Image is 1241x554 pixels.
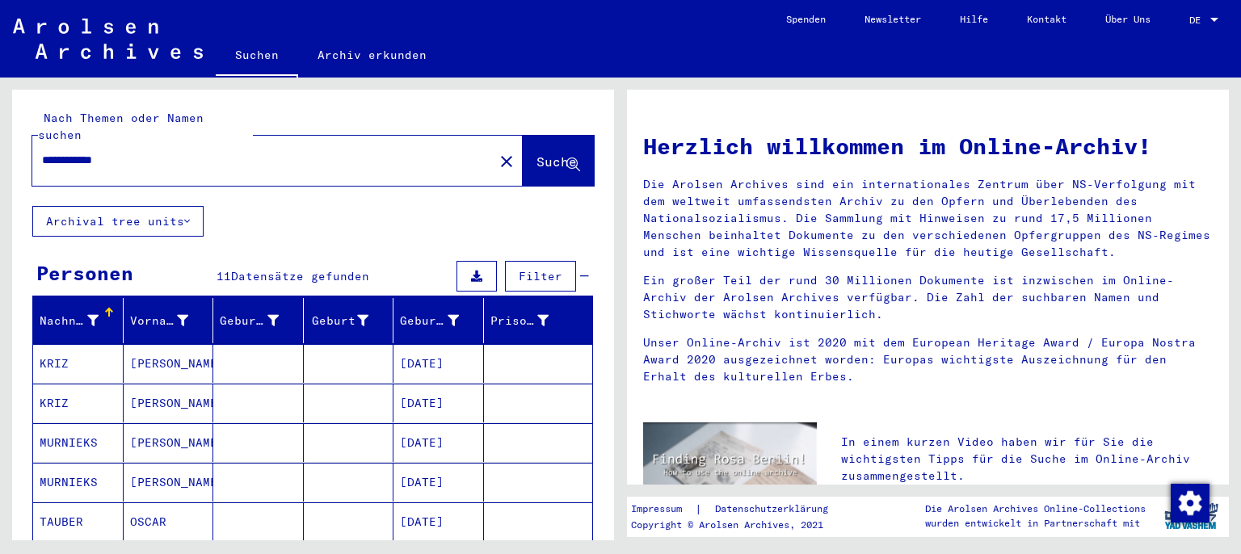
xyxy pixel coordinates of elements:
[400,313,459,329] div: Geburtsdatum
[40,308,123,334] div: Nachname
[130,313,189,329] div: Vorname
[497,152,516,171] mat-icon: close
[393,298,484,343] mat-header-cell: Geburtsdatum
[490,145,523,177] button: Clear
[33,502,124,541] mat-cell: TAUBER
[124,384,214,422] mat-cell: [PERSON_NAME]
[124,298,214,343] mat-header-cell: Vorname
[220,308,303,334] div: Geburtsname
[643,272,1213,323] p: Ein großer Teil der rund 30 Millionen Dokumente ist inzwischen im Online-Archiv der Arolsen Archi...
[33,463,124,502] mat-cell: MURNIEKS
[124,502,214,541] mat-cell: OSCAR
[523,136,594,186] button: Suche
[925,502,1146,516] p: Die Arolsen Archives Online-Collections
[33,384,124,422] mat-cell: KRIZ
[400,308,483,334] div: Geburtsdatum
[1170,483,1209,522] div: Zustimmung ändern
[13,19,203,59] img: Arolsen_neg.svg
[298,36,446,74] a: Archiv erkunden
[643,422,817,517] img: video.jpg
[130,308,213,334] div: Vorname
[505,261,576,292] button: Filter
[231,269,369,283] span: Datensätze gefunden
[310,313,369,329] div: Geburt‏
[631,501,695,518] a: Impressum
[393,423,484,462] mat-cell: [DATE]
[32,206,204,237] button: Archival tree units
[702,501,848,518] a: Datenschutzerklärung
[220,313,279,329] div: Geburtsname
[393,344,484,383] mat-cell: [DATE]
[124,344,214,383] mat-cell: [PERSON_NAME]
[213,298,304,343] mat-header-cell: Geburtsname
[33,298,124,343] mat-header-cell: Nachname
[841,434,1213,485] p: In einem kurzen Video haben wir für Sie die wichtigsten Tipps für die Suche im Online-Archiv zusa...
[925,516,1146,531] p: wurden entwickelt in Partnerschaft mit
[1171,484,1209,523] img: Zustimmung ändern
[393,463,484,502] mat-cell: [DATE]
[124,463,214,502] mat-cell: [PERSON_NAME]
[643,176,1213,261] p: Die Arolsen Archives sind ein internationales Zentrum über NS-Verfolgung mit dem weltweit umfasse...
[490,313,549,329] div: Prisoner #
[304,298,394,343] mat-header-cell: Geburt‏
[40,313,99,329] div: Nachname
[33,344,124,383] mat-cell: KRIZ
[643,129,1213,163] h1: Herzlich willkommen im Online-Archiv!
[393,384,484,422] mat-cell: [DATE]
[1189,15,1207,26] span: DE
[484,298,593,343] mat-header-cell: Prisoner #
[631,518,848,532] p: Copyright © Arolsen Archives, 2021
[393,502,484,541] mat-cell: [DATE]
[36,258,133,287] div: Personen
[643,334,1213,385] p: Unser Online-Archiv ist 2020 mit dem European Heritage Award / Europa Nostra Award 2020 ausgezeic...
[216,36,298,78] a: Suchen
[1161,496,1222,536] img: yv_logo.png
[536,153,577,170] span: Suche
[519,269,562,283] span: Filter
[631,501,848,518] div: |
[490,308,574,334] div: Prisoner #
[33,423,124,462] mat-cell: MURNIEKS
[310,308,393,334] div: Geburt‏
[38,111,204,142] mat-label: Nach Themen oder Namen suchen
[124,423,214,462] mat-cell: [PERSON_NAME]
[217,269,231,283] span: 11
